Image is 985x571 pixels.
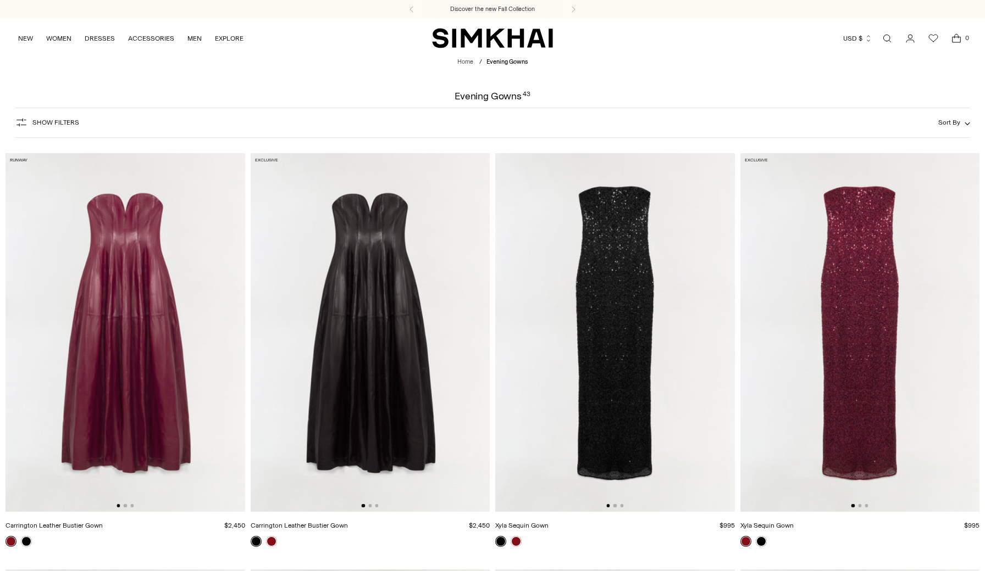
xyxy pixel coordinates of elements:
a: Xyla Sequin Gown [495,522,549,529]
img: Carrington Leather Bustier Gown [5,153,245,512]
button: Go to slide 2 [858,504,861,507]
a: Carrington Leather Bustier Gown [251,522,348,529]
span: 0 [962,33,972,43]
button: Go to slide 2 [124,504,127,507]
button: Go to slide 1 [362,504,365,507]
button: Go to slide 1 [606,504,610,507]
a: WOMEN [46,26,71,51]
nav: breadcrumbs [457,58,528,67]
div: 43 [523,91,530,101]
a: EXPLORE [215,26,244,51]
button: Go to slide 1 [117,504,120,507]
button: Go to slide 3 [130,504,134,507]
a: Wishlist [922,27,944,49]
a: NEW [18,26,33,51]
button: Go to slide 3 [865,504,868,507]
a: ACCESSORIES [128,26,174,51]
a: Home [457,58,473,65]
a: SIMKHAI [432,27,553,49]
button: Go to slide 2 [368,504,372,507]
a: Xyla Sequin Gown [740,522,794,529]
button: Show Filters [15,114,79,131]
a: Go to the account page [899,27,921,49]
a: Open search modal [876,27,898,49]
img: Carrington Leather Bustier Gown [251,153,490,512]
button: Go to slide 3 [375,504,378,507]
button: Go to slide 1 [851,504,855,507]
button: USD $ [843,26,872,51]
img: Xyla Sequin Gown [495,153,735,512]
a: DRESSES [85,26,115,51]
span: Evening Gowns [486,58,528,65]
button: Sort By [938,116,970,128]
span: Sort By [938,119,960,126]
a: Carrington Leather Bustier Gown [5,522,103,529]
button: Go to slide 2 [613,504,617,507]
button: Go to slide 3 [620,504,623,507]
img: Xyla Sequin Gown [740,153,980,512]
a: Open cart modal [945,27,967,49]
a: MEN [187,26,202,51]
div: / [479,58,482,67]
span: Show Filters [32,119,79,126]
h1: Evening Gowns [455,91,530,101]
a: Discover the new Fall Collection [450,5,535,14]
